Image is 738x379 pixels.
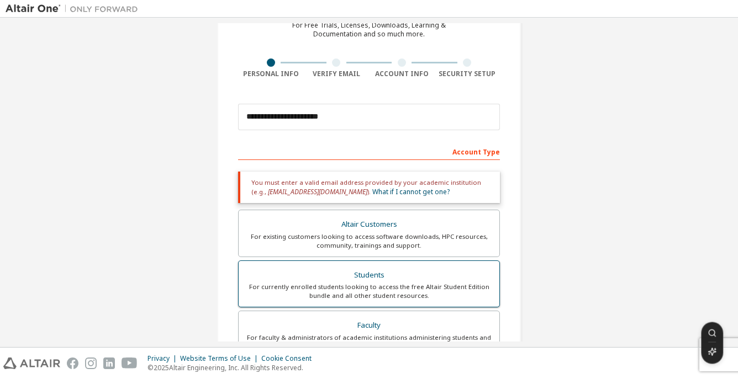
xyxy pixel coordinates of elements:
[245,318,493,333] div: Faculty
[238,172,500,203] div: You must enter a valid email address provided by your academic institution (e.g., ).
[245,232,493,250] div: For existing customers looking to access software downloads, HPC resources, community, trainings ...
[268,187,367,196] span: [EMAIL_ADDRESS][DOMAIN_NAME]
[304,70,370,78] div: Verify Email
[238,142,500,160] div: Account Type
[147,363,318,372] p: © 2025 Altair Engineering, Inc. All Rights Reserved.
[435,70,500,78] div: Security Setup
[180,354,261,363] div: Website Terms of Use
[3,357,60,369] img: altair_logo.svg
[292,21,446,39] div: For Free Trials, Licenses, Downloads, Learning & Documentation and so much more.
[369,70,435,78] div: Account Info
[238,70,304,78] div: Personal Info
[372,187,450,196] a: What if I cannot get one?
[85,357,97,369] img: instagram.svg
[245,333,493,351] div: For faculty & administrators of academic institutions administering students and accessing softwa...
[67,357,78,369] img: facebook.svg
[245,282,493,300] div: For currently enrolled students looking to access the free Altair Student Edition bundle and all ...
[6,3,144,14] img: Altair One
[261,354,318,363] div: Cookie Consent
[245,268,493,283] div: Students
[245,217,493,232] div: Altair Customers
[147,354,180,363] div: Privacy
[103,357,115,369] img: linkedin.svg
[122,357,138,369] img: youtube.svg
